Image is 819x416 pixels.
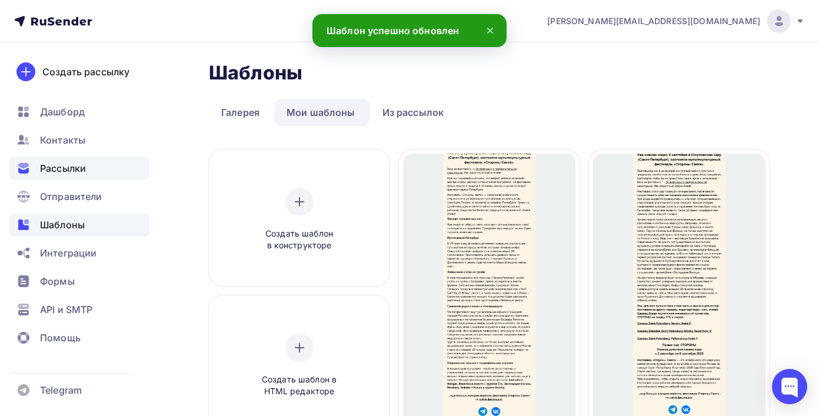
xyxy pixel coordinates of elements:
[40,274,75,288] span: Формы
[40,246,96,260] span: Интеграции
[9,213,149,237] a: Шаблоны
[9,269,149,293] a: Формы
[9,128,149,152] a: Контакты
[209,99,272,126] a: Галерея
[40,105,85,119] span: Дашборд
[244,228,355,252] span: Создать шаблон в конструкторе
[547,9,805,33] a: [PERSON_NAME][EMAIL_ADDRESS][DOMAIN_NAME]
[9,185,149,208] a: Отправители
[40,133,85,147] span: Контакты
[40,302,92,317] span: API и SMTP
[40,189,102,204] span: Отправители
[9,157,149,180] a: Рассылки
[9,100,149,124] a: Дашборд
[274,99,368,126] a: Мои шаблоны
[40,331,81,345] span: Помощь
[209,61,302,85] h2: Шаблоны
[370,99,457,126] a: Из рассылок
[40,218,85,232] span: Шаблоны
[40,383,82,397] span: Telegram
[42,65,129,79] div: Создать рассылку
[40,161,86,175] span: Рассылки
[244,374,355,398] span: Создать шаблон в HTML редакторе
[547,15,760,27] span: [PERSON_NAME][EMAIL_ADDRESS][DOMAIN_NAME]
